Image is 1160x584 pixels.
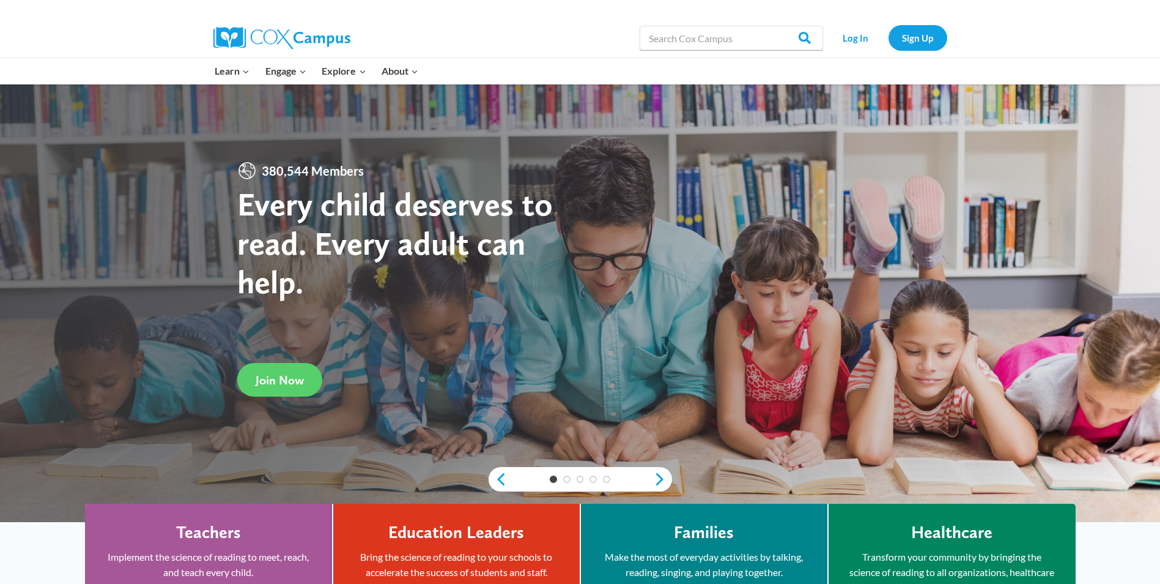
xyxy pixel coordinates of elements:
[654,472,672,487] a: next
[911,522,992,543] h4: Healthcare
[589,476,597,483] a: 4
[640,26,823,50] input: Search Cox Campus
[213,27,350,49] img: Cox Campus
[563,476,571,483] a: 2
[603,476,610,483] a: 5
[489,467,672,492] div: content slider buttons
[829,25,947,50] nav: Secondary Navigation
[207,58,426,84] nav: Primary Navigation
[577,476,584,483] a: 3
[489,472,507,487] a: previous
[599,549,809,580] p: Make the most of everyday activities by talking, reading, singing, and playing together.
[257,161,369,181] span: 380,544 Members
[322,63,366,79] span: Explore
[550,476,557,483] a: 1
[265,63,306,79] span: Engage
[382,63,418,79] span: About
[829,25,882,50] a: Log In
[237,363,322,397] a: Join Now
[215,63,249,79] span: Learn
[888,25,947,50] a: Sign Up
[256,373,304,387] span: Join Now
[674,522,734,543] h4: Families
[237,184,553,301] strong: Every child deserves to read. Every adult can help.
[103,549,314,580] p: Implement the science of reading to meet, reach, and teach every child.
[352,549,561,580] p: Bring the science of reading to your schools to accelerate the success of students and staff.
[176,522,241,543] h4: Teachers
[388,522,524,543] h4: Education Leaders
